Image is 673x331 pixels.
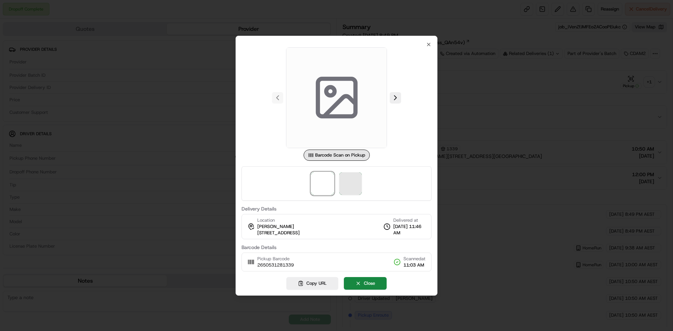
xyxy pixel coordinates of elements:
label: Barcode Details [242,245,431,250]
span: [PERSON_NAME] [257,223,294,230]
button: Copy URL [286,277,338,290]
span: [STREET_ADDRESS] [257,230,300,236]
span: 11:03 AM [403,262,426,268]
label: Delivery Details [242,206,431,211]
span: Pickup Barcode [257,256,294,262]
span: [DATE] 11:46 AM [393,223,426,236]
span: Delivered at [393,217,426,223]
button: Close [344,277,387,290]
div: Barcode Scan on Pickup [304,150,370,161]
span: Scanned at [403,256,426,262]
span: Location [257,217,275,223]
span: 2650531281339 [257,262,294,268]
